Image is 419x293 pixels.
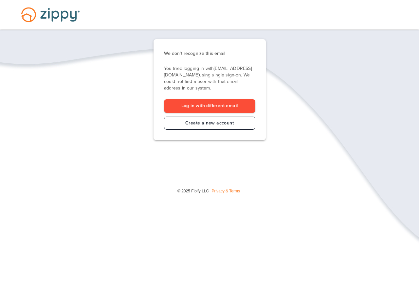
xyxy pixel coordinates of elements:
[164,99,255,113] a: Log in with different email
[164,65,255,91] p: You tried logging in with [EMAIL_ADDRESS][DOMAIN_NAME] using single sign-on. We could not find a ...
[177,189,209,193] span: © 2025 Floify LLC
[164,50,255,57] p: We don’t recognize this email
[164,117,255,130] a: Create a new account
[212,189,240,193] a: Privacy & Terms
